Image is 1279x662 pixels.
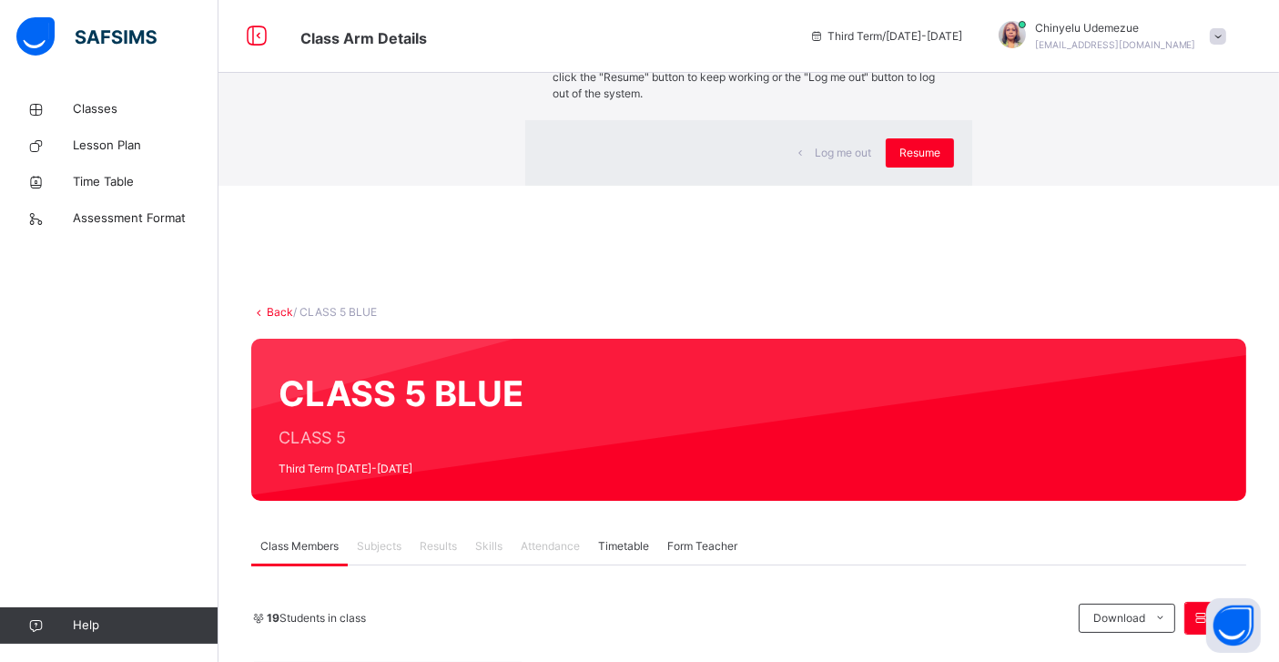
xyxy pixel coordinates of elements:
[899,145,940,161] span: Resume
[1206,598,1261,653] button: Open asap
[73,209,218,228] span: Assessment Format
[521,538,580,555] span: Attendance
[598,538,649,555] span: Timetable
[293,305,377,319] span: / CLASS 5 BLUE
[475,538,502,555] span: Skills
[73,616,218,635] span: Help
[73,173,218,191] span: Time Table
[1035,39,1196,50] span: [EMAIL_ADDRESS][DOMAIN_NAME]
[73,137,218,155] span: Lesson Plan
[260,538,339,555] span: Class Members
[667,538,737,555] span: Form Teacher
[16,17,157,56] img: safsims
[815,145,871,161] span: Log me out
[553,53,946,102] p: Due to inactivity you would be logged out to the system in the next , click the "Resume" button t...
[300,29,427,47] span: Class Arm Details
[357,538,401,555] span: Subjects
[73,100,218,118] span: Classes
[980,20,1235,53] div: ChinyeluUdemezue
[1035,20,1196,36] span: Chinyelu Udemezue
[1093,610,1145,626] span: Download
[267,305,293,319] a: Back
[267,610,366,626] span: Students in class
[267,611,279,625] b: 19
[420,538,457,555] span: Results
[809,28,962,45] span: session/term information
